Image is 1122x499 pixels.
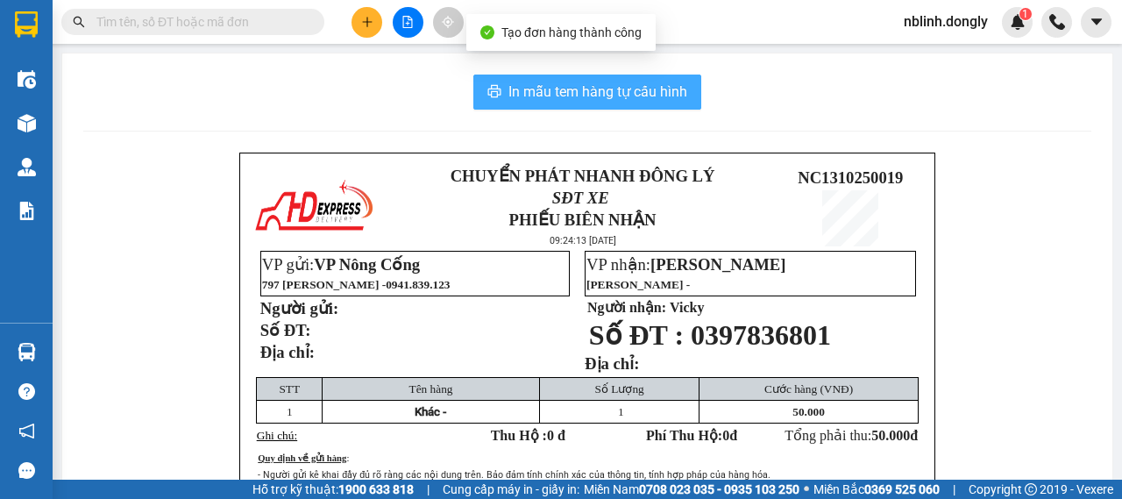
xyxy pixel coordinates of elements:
[871,428,910,443] span: 50.000
[386,278,450,291] span: 0941.839.123
[864,482,940,496] strong: 0369 525 060
[401,16,414,28] span: file-add
[18,423,35,439] span: notification
[44,96,139,134] strong: PHIẾU BIÊN NHẬN
[587,300,666,315] strong: Người nhận:
[764,382,853,396] span: Cước hàng (VNĐ)
[427,480,430,499] span: |
[18,462,35,479] span: message
[670,300,704,315] span: Vicky
[18,158,36,176] img: warehouse-icon
[691,319,831,351] span: 0397836801
[260,299,338,317] strong: Người gửi:
[415,405,447,418] span: Khác -
[639,482,799,496] strong: 0708 023 035 - 0935 103 250
[18,70,36,89] img: warehouse-icon
[393,7,423,38] button: file-add
[279,382,300,396] span: STT
[451,167,715,185] strong: CHUYỂN PHÁT NHANH ĐÔNG LÝ
[586,278,690,291] span: [PERSON_NAME] -
[1049,14,1065,30] img: phone-icon
[352,7,382,38] button: plus
[650,255,785,274] span: [PERSON_NAME]
[501,25,642,39] span: Tạo đơn hàng thành công
[547,428,565,443] span: 0 đ
[1089,14,1104,30] span: caret-down
[618,405,624,418] span: 1
[1010,14,1026,30] img: icon-new-feature
[798,168,903,187] span: NC1310250019
[409,382,453,396] span: Tên hàng
[61,75,118,93] span: SĐT XE
[346,453,349,463] span: :
[314,255,420,274] span: VP Nông Cống
[1022,8,1028,20] span: 1
[785,428,918,443] span: Tổng phải thu:
[15,11,38,38] img: logo-vxr
[487,84,501,101] span: printer
[1019,8,1032,20] sup: 1
[37,14,147,71] strong: CHUYỂN PHÁT NHANH ĐÔNG LÝ
[584,480,799,499] span: Miền Nam
[552,189,609,207] span: SĐT XE
[589,319,684,351] span: Số ĐT :
[18,383,35,400] span: question-circle
[480,25,494,39] span: check-circle
[442,16,454,28] span: aim
[96,12,303,32] input: Tìm tên, số ĐT hoặc mã đơn
[509,210,657,229] strong: PHIẾU BIÊN NHẬN
[813,480,940,499] span: Miền Bắc
[1025,483,1037,495] span: copyright
[262,255,420,274] span: VP gửi:
[722,428,729,443] span: 0
[508,81,687,103] span: In mẫu tem hàng tự cấu hình
[910,428,918,443] span: đ
[585,354,639,373] strong: Địa chỉ:
[792,405,825,418] span: 50.000
[804,486,809,493] span: ⚪️
[550,235,616,246] span: 09:24:13 [DATE]
[953,480,955,499] span: |
[260,321,311,339] strong: Số ĐT:
[491,428,565,443] strong: Thu Hộ :
[73,16,85,28] span: search
[260,343,315,361] strong: Địa chỉ:
[252,176,375,238] img: logo
[258,469,770,481] span: - Người gửi kê khai đầy đủ rõ ràng các nội dung trên. Bảo đảm tính chính xác của thông tin, tính ...
[1081,7,1111,38] button: caret-down
[890,11,1002,32] span: nblinh.dongly
[149,71,254,89] span: NC1310250001
[586,255,785,274] span: VP nhận:
[252,480,414,499] span: Hỗ trợ kỹ thuật:
[443,480,579,499] span: Cung cấp máy in - giấy in:
[595,382,644,396] span: Số Lượng
[433,7,464,38] button: aim
[18,114,36,132] img: warehouse-icon
[18,343,36,361] img: warehouse-icon
[258,453,346,463] span: Quy định về gửi hàng
[338,482,414,496] strong: 1900 633 818
[262,278,451,291] span: 797 [PERSON_NAME] -
[257,429,297,442] span: Ghi chú:
[287,405,293,418] span: 1
[18,202,36,220] img: solution-icon
[9,51,35,112] img: logo
[361,16,373,28] span: plus
[473,75,701,110] button: printerIn mẫu tem hàng tự cấu hình
[646,428,737,443] strong: Phí Thu Hộ: đ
